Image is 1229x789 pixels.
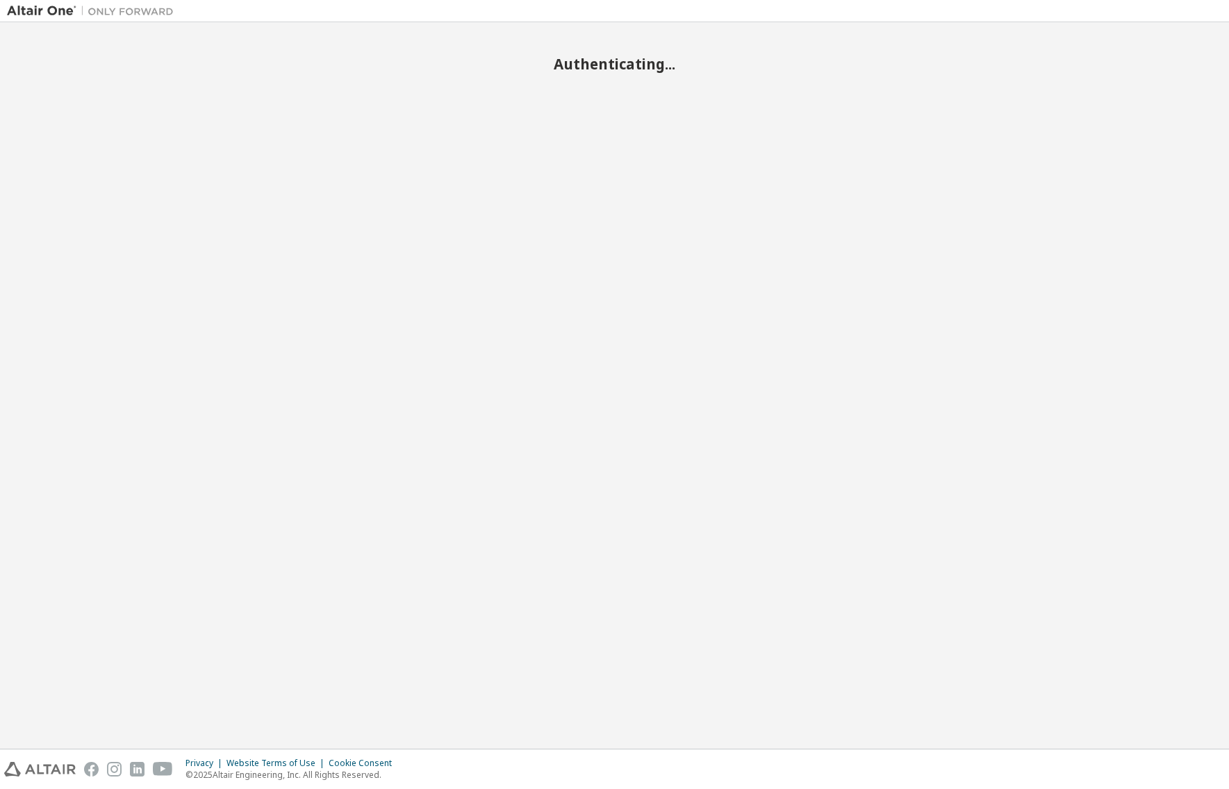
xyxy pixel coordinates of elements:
[107,762,122,776] img: instagram.svg
[185,769,400,781] p: © 2025 Altair Engineering, Inc. All Rights Reserved.
[7,55,1222,73] h2: Authenticating...
[7,4,181,18] img: Altair One
[185,758,226,769] div: Privacy
[130,762,145,776] img: linkedin.svg
[226,758,329,769] div: Website Terms of Use
[153,762,173,776] img: youtube.svg
[329,758,400,769] div: Cookie Consent
[4,762,76,776] img: altair_logo.svg
[84,762,99,776] img: facebook.svg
